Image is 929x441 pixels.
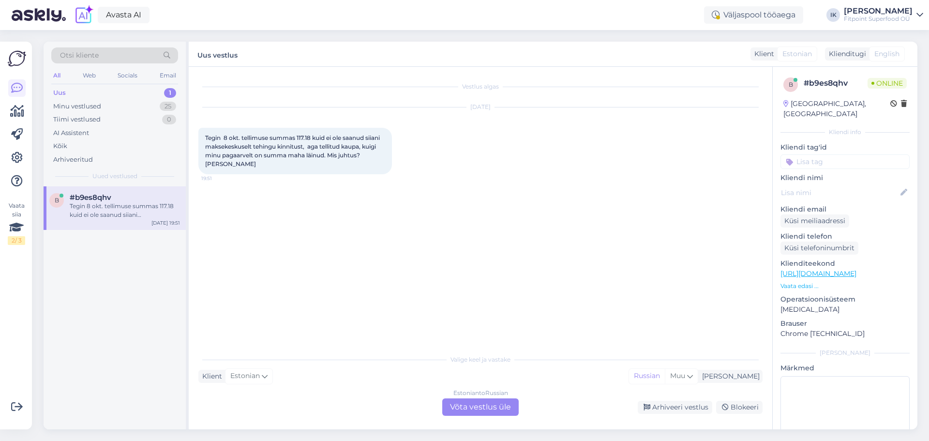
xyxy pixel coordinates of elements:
div: Võta vestlus üle [442,398,519,416]
p: Kliendi email [780,204,910,214]
span: Online [868,78,907,89]
div: 25 [160,102,176,111]
span: #b9es8qhv [70,193,111,202]
a: [URL][DOMAIN_NAME] [780,269,856,278]
span: 19:51 [201,175,238,182]
div: IK [826,8,840,22]
input: Lisa tag [780,154,910,169]
div: Tegin 8 okt. tellimuse summas 117.18 kuid ei ole saanud siiani maksekeskuselt tehingu kinnitust, ... [70,202,180,219]
div: Kliendi info [780,128,910,137]
div: [DATE] [198,103,763,111]
img: explore-ai [74,5,94,25]
div: Estonian to Russian [453,389,508,397]
div: Küsi telefoninumbrit [780,242,858,255]
div: Kõik [53,141,67,151]
div: Uus [53,88,66,98]
p: Kliendi nimi [780,173,910,183]
div: 1 [164,88,176,98]
div: Valige keel ja vastake [198,355,763,364]
div: Email [158,69,178,82]
div: Vaata siia [8,201,25,245]
div: Klient [198,371,222,381]
div: [PERSON_NAME] [780,349,910,357]
span: Otsi kliente [60,50,99,61]
div: Klient [750,49,774,59]
div: Russian [629,369,665,383]
label: Uus vestlus [197,47,238,61]
div: [GEOGRAPHIC_DATA], [GEOGRAPHIC_DATA] [783,99,890,119]
p: Klienditeekond [780,259,910,269]
span: b [789,81,793,88]
div: [PERSON_NAME] [698,371,760,381]
span: Tegin 8 okt. tellimuse summas 117.18 kuid ei ole saanud siiani maksekeskuselt tehingu kinnitust, ... [205,134,381,167]
div: Web [81,69,98,82]
p: Märkmed [780,363,910,373]
div: All [51,69,62,82]
p: Kliendi telefon [780,231,910,242]
div: [PERSON_NAME] [844,7,913,15]
a: Avasta AI [98,7,150,23]
div: Küsi meiliaadressi [780,214,849,228]
a: [PERSON_NAME]Fitpoint Superfood OÜ [844,7,923,23]
div: Blokeeri [716,401,763,414]
span: Estonian [230,371,260,381]
span: Uued vestlused [92,172,137,181]
div: Vestlus algas [198,82,763,91]
div: 2 / 3 [8,236,25,245]
p: Kliendi tag'id [780,142,910,152]
p: Chrome [TECHNICAL_ID] [780,329,910,339]
p: Vaata edasi ... [780,282,910,290]
div: Tiimi vestlused [53,115,101,124]
span: b [55,197,59,204]
div: # b9es8qhv [804,77,868,89]
div: Klienditugi [825,49,866,59]
p: Brauser [780,319,910,329]
div: [DATE] 19:51 [151,219,180,227]
div: Arhiveeri vestlus [638,401,712,414]
span: Muu [670,371,685,380]
img: Askly Logo [8,49,26,68]
span: Estonian [782,49,812,59]
div: 0 [162,115,176,124]
input: Lisa nimi [781,187,899,198]
div: Socials [116,69,139,82]
div: Väljaspool tööaega [704,6,803,24]
div: Arhiveeritud [53,155,93,165]
div: Fitpoint Superfood OÜ [844,15,913,23]
div: Minu vestlused [53,102,101,111]
div: AI Assistent [53,128,89,138]
span: English [874,49,899,59]
p: Operatsioonisüsteem [780,294,910,304]
p: [MEDICAL_DATA] [780,304,910,315]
